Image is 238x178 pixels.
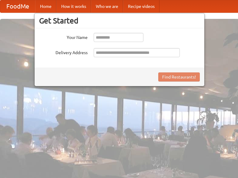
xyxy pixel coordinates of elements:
[158,72,200,82] button: Find Restaurants!
[0,0,35,12] a: FoodMe
[91,0,123,12] a: Who we are
[123,0,159,12] a: Recipe videos
[39,48,88,56] label: Delivery Address
[35,0,56,12] a: Home
[39,33,88,40] label: Your Name
[56,0,91,12] a: How it works
[39,16,200,25] h3: Get Started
